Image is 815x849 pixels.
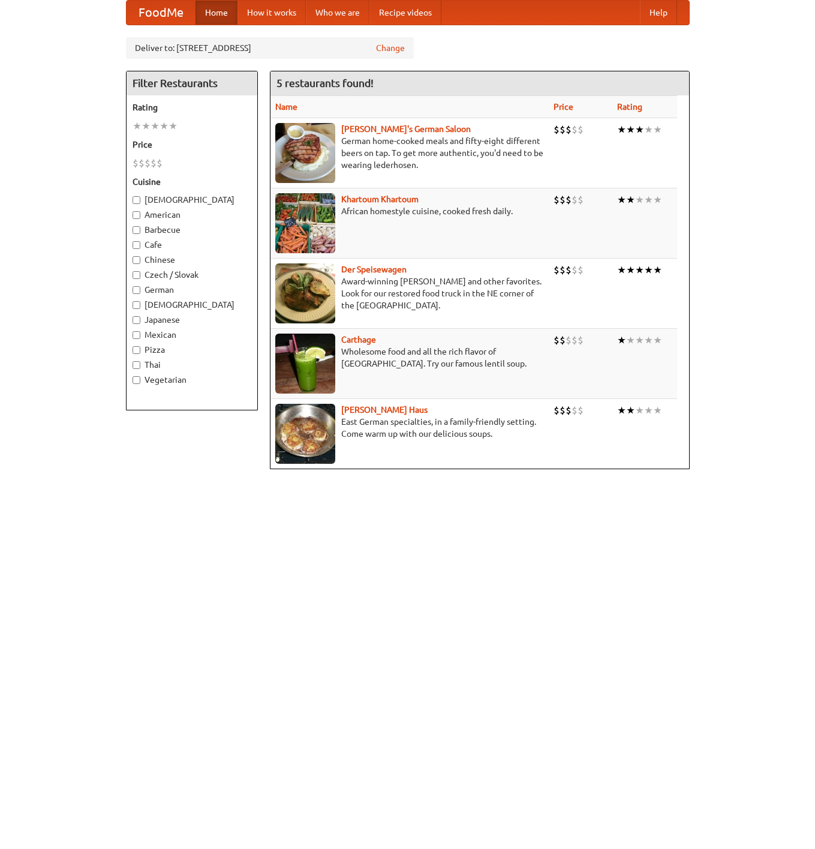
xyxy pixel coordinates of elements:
[237,1,306,25] a: How it works
[151,157,157,170] li: $
[644,123,653,136] li: ★
[369,1,441,25] a: Recipe videos
[572,123,578,136] li: $
[306,1,369,25] a: Who we are
[635,334,644,347] li: ★
[626,263,635,277] li: ★
[653,263,662,277] li: ★
[341,335,376,344] a: Carthage
[160,119,169,133] li: ★
[275,346,544,370] p: Wholesome food and all the rich flavor of [GEOGRAPHIC_DATA]. Try our famous lentil soup.
[572,404,578,417] li: $
[133,194,251,206] label: [DEMOGRAPHIC_DATA]
[157,157,163,170] li: $
[133,226,140,234] input: Barbecue
[127,1,196,25] a: FoodMe
[566,263,572,277] li: $
[635,193,644,206] li: ★
[133,239,251,251] label: Cafe
[560,193,566,206] li: $
[617,102,642,112] a: Rating
[133,119,142,133] li: ★
[560,263,566,277] li: $
[653,123,662,136] li: ★
[133,271,140,279] input: Czech / Slovak
[341,194,419,204] a: Khartoum Khartoum
[554,334,560,347] li: $
[626,334,635,347] li: ★
[275,205,544,217] p: African homestyle cuisine, cooked fresh daily.
[133,376,140,384] input: Vegetarian
[554,123,560,136] li: $
[133,139,251,151] h5: Price
[566,404,572,417] li: $
[133,329,251,341] label: Mexican
[275,102,297,112] a: Name
[644,263,653,277] li: ★
[578,263,584,277] li: $
[617,263,626,277] li: ★
[572,193,578,206] li: $
[554,102,573,112] a: Price
[133,224,251,236] label: Barbecue
[560,334,566,347] li: $
[133,241,140,249] input: Cafe
[635,123,644,136] li: ★
[635,263,644,277] li: ★
[578,334,584,347] li: $
[133,211,140,219] input: American
[276,77,374,89] ng-pluralize: 5 restaurants found!
[341,405,428,415] b: [PERSON_NAME] Haus
[126,37,414,59] div: Deliver to: [STREET_ADDRESS]
[275,263,335,323] img: speisewagen.jpg
[169,119,178,133] li: ★
[133,301,140,309] input: [DEMOGRAPHIC_DATA]
[626,404,635,417] li: ★
[133,331,140,339] input: Mexican
[196,1,237,25] a: Home
[566,123,572,136] li: $
[635,404,644,417] li: ★
[617,334,626,347] li: ★
[275,416,544,440] p: East German specialties, in a family-friendly setting. Come warm up with our delicious soups.
[133,346,140,354] input: Pizza
[151,119,160,133] li: ★
[626,123,635,136] li: ★
[127,71,257,95] h4: Filter Restaurants
[554,404,560,417] li: $
[617,193,626,206] li: ★
[133,359,251,371] label: Thai
[133,254,251,266] label: Chinese
[133,269,251,281] label: Czech / Slovak
[653,404,662,417] li: ★
[275,135,544,171] p: German home-cooked meals and fifty-eight different beers on tap. To get more authentic, you'd nee...
[133,256,140,264] input: Chinese
[275,404,335,464] img: kohlhaus.jpg
[626,193,635,206] li: ★
[133,286,140,294] input: German
[275,123,335,183] img: esthers.jpg
[566,334,572,347] li: $
[578,123,584,136] li: $
[566,193,572,206] li: $
[133,101,251,113] h5: Rating
[133,374,251,386] label: Vegetarian
[275,334,335,394] img: carthage.jpg
[133,284,251,296] label: German
[133,344,251,356] label: Pizza
[617,123,626,136] li: ★
[617,404,626,417] li: ★
[133,361,140,369] input: Thai
[376,42,405,54] a: Change
[644,193,653,206] li: ★
[275,193,335,253] img: khartoum.jpg
[139,157,145,170] li: $
[142,119,151,133] li: ★
[133,176,251,188] h5: Cuisine
[145,157,151,170] li: $
[341,124,471,134] a: [PERSON_NAME]'s German Saloon
[133,196,140,204] input: [DEMOGRAPHIC_DATA]
[572,263,578,277] li: $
